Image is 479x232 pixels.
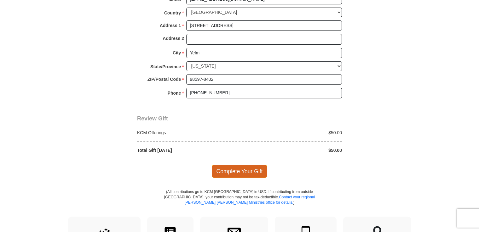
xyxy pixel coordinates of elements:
[168,89,181,97] strong: Phone
[164,8,181,17] strong: Country
[150,62,181,71] strong: State/Province
[137,115,168,122] span: Review Gift
[212,165,268,178] span: Complete Your Gift
[134,147,240,153] div: Total Gift [DATE]
[239,147,345,153] div: $50.00
[160,21,181,30] strong: Address 1
[239,130,345,136] div: $50.00
[173,48,181,57] strong: City
[147,75,181,84] strong: ZIP/Postal Code
[134,130,240,136] div: KCM Offerings
[163,34,184,43] strong: Address 2
[164,189,315,217] p: (All contributions go to KCM [GEOGRAPHIC_DATA] in USD. If contributing from outside [GEOGRAPHIC_D...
